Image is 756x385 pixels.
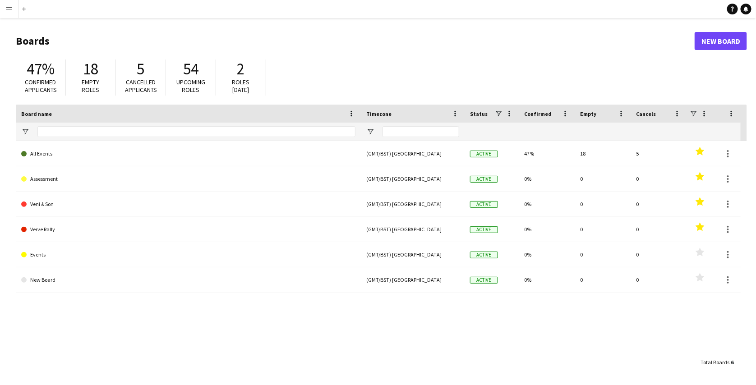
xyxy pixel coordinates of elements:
span: 5 [137,59,145,79]
span: Cancels [636,110,656,117]
a: Assessment [21,166,355,192]
span: Empty [580,110,596,117]
div: 0% [519,242,575,267]
a: All Events [21,141,355,166]
div: 0 [575,242,631,267]
span: 6 [731,359,733,366]
span: Board name [21,110,52,117]
div: (GMT/BST) [GEOGRAPHIC_DATA] [361,267,465,292]
span: Active [470,226,498,233]
div: 0 [631,166,687,191]
span: Roles [DATE] [232,78,250,94]
input: Board name Filter Input [37,126,355,137]
h1: Boards [16,34,695,48]
span: Timezone [366,110,392,117]
span: Confirmed applicants [25,78,57,94]
span: Cancelled applicants [125,78,157,94]
div: 0% [519,166,575,191]
div: 47% [519,141,575,166]
a: New Board [21,267,355,293]
div: 0 [631,217,687,242]
span: Empty roles [82,78,100,94]
div: 0 [575,267,631,292]
div: 0 [631,242,687,267]
span: Total Boards [701,359,729,366]
span: Upcoming roles [176,78,205,94]
div: 0% [519,267,575,292]
div: 18 [575,141,631,166]
div: 0 [631,192,687,216]
span: Confirmed [524,110,552,117]
div: 0 [575,192,631,216]
span: Active [470,252,498,258]
span: 47% [27,59,55,79]
span: 2 [237,59,245,79]
div: (GMT/BST) [GEOGRAPHIC_DATA] [361,192,465,216]
div: 0% [519,192,575,216]
a: New Board [695,32,747,50]
span: Active [470,176,498,183]
div: (GMT/BST) [GEOGRAPHIC_DATA] [361,242,465,267]
div: (GMT/BST) [GEOGRAPHIC_DATA] [361,141,465,166]
a: Veni & Son [21,192,355,217]
div: (GMT/BST) [GEOGRAPHIC_DATA] [361,166,465,191]
span: Active [470,277,498,284]
span: 54 [183,59,198,79]
a: Verve Rally [21,217,355,242]
div: 0 [631,267,687,292]
a: Events [21,242,355,267]
span: Active [470,201,498,208]
button: Open Filter Menu [21,128,29,136]
div: 0% [519,217,575,242]
span: 18 [83,59,98,79]
div: 5 [631,141,687,166]
div: 0 [575,166,631,191]
div: 0 [575,217,631,242]
span: Active [470,151,498,157]
div: (GMT/BST) [GEOGRAPHIC_DATA] [361,217,465,242]
span: Status [470,110,488,117]
button: Open Filter Menu [366,128,374,136]
input: Timezone Filter Input [383,126,459,137]
div: : [701,353,733,371]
